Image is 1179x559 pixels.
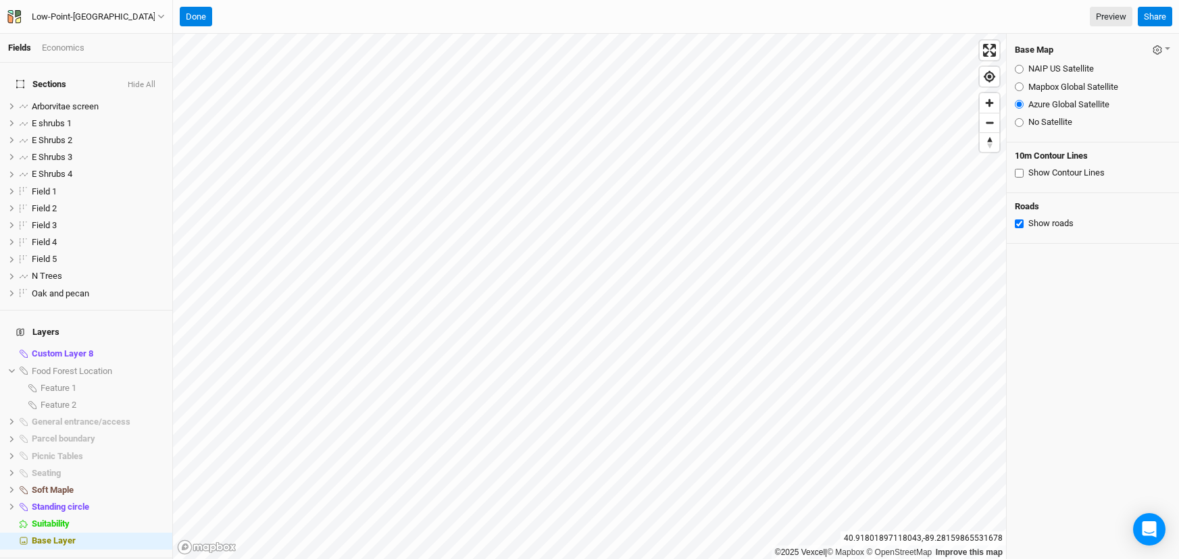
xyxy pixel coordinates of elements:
[32,135,164,146] div: E Shrubs 2
[32,118,72,128] span: E shrubs 1
[32,485,164,496] div: Soft Maple
[32,271,62,281] span: N Trees
[980,132,999,152] button: Reset bearing to north
[32,118,164,129] div: E shrubs 1
[16,79,66,90] span: Sections
[32,502,164,512] div: Standing circle
[980,67,999,86] button: Find my location
[32,101,99,111] span: Arborvitae screen
[775,548,825,557] a: ©2025 Vexcel
[42,42,84,54] div: Economics
[177,539,236,555] a: Mapbox logo
[1028,167,1105,179] label: Show Contour Lines
[32,468,164,479] div: Seating
[32,366,164,377] div: Food Forest Location
[32,535,76,545] span: Base Layer
[7,9,166,24] button: Low-Point-[GEOGRAPHIC_DATA]
[32,186,57,196] span: Field 1
[32,101,164,112] div: Arborvitae screen
[32,502,89,512] span: Standing circle
[41,383,164,394] div: Feature 1
[32,288,89,298] span: Oak and pecan
[32,348,93,358] span: Custom Layer 8
[841,531,1006,545] div: 40.91801897118043 , -89.28159865531678
[32,237,57,247] span: Field 4
[32,366,112,376] span: Food Forest Location
[980,133,999,152] span: Reset bearing to north
[1138,7,1172,27] button: Share
[32,220,164,231] div: Field 3
[1090,7,1132,27] a: Preview
[1028,116,1072,128] label: No Satellite
[32,433,95,444] span: Parcel boundary
[173,34,1006,559] canvas: Map
[1015,151,1171,161] h4: 10m Contour Lines
[1028,81,1118,93] label: Mapbox Global Satellite
[936,548,1003,557] a: Improve this map
[32,417,164,427] div: General entrance/access
[1028,99,1109,111] label: Azure Global Satellite
[32,10,155,24] div: Low-Point-[GEOGRAPHIC_DATA]
[32,169,164,180] div: E Shrubs 4
[127,80,156,90] button: Hide All
[8,43,31,53] a: Fields
[980,113,999,132] button: Zoom out
[32,271,164,282] div: N Trees
[827,548,864,557] a: Mapbox
[980,93,999,113] button: Zoom in
[32,203,164,214] div: Field 2
[32,535,164,546] div: Base Layer
[866,548,932,557] a: OpenStreetMap
[1028,217,1074,230] label: Show roads
[41,383,76,393] span: Feature 1
[775,545,1003,559] div: |
[1133,513,1165,545] div: Open Intercom Messenger
[32,254,164,265] div: Field 5
[32,152,72,162] span: E Shrubs 3
[32,135,72,145] span: E Shrubs 2
[980,41,999,60] button: Enter fullscreen
[32,518,164,529] div: Suitability
[32,348,164,359] div: Custom Layer 8
[32,417,130,427] span: General entrance/access
[32,288,164,299] div: Oak and pecan
[32,485,74,495] span: Soft Maple
[1015,201,1171,212] h4: Roads
[32,468,61,478] span: Seating
[1028,63,1094,75] label: NAIP US Satellite
[32,203,57,213] span: Field 2
[1015,45,1053,55] h4: Base Map
[32,169,72,179] span: E Shrubs 4
[32,451,83,461] span: Picnic Tables
[32,186,164,197] div: Field 1
[41,400,76,410] span: Feature 2
[32,254,57,264] span: Field 5
[32,10,155,24] div: Low-Point-Washburn
[32,237,164,248] div: Field 4
[32,433,164,444] div: Parcel boundary
[8,319,164,346] h4: Layers
[41,400,164,410] div: Feature 2
[32,220,57,230] span: Field 3
[32,518,70,529] span: Suitability
[180,7,212,27] button: Done
[32,152,164,163] div: E Shrubs 3
[32,451,164,462] div: Picnic Tables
